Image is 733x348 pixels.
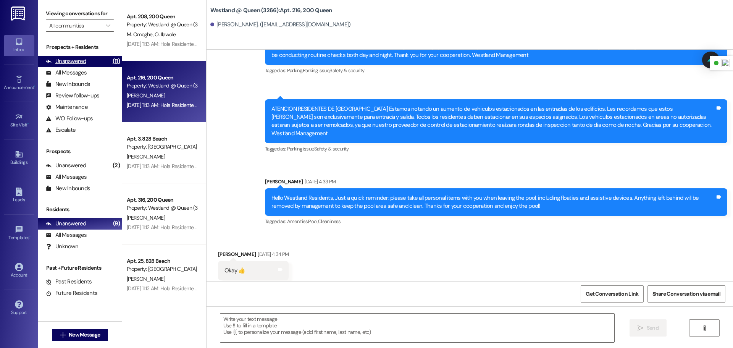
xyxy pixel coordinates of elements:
[218,280,289,291] div: Tagged as:
[4,110,34,131] a: Site Visit •
[46,8,114,19] label: Viewing conversations for
[46,92,99,100] div: Review follow-ups
[210,6,332,15] b: Westland @ Queen (3266): Apt. 216, 200 Queen
[630,319,667,337] button: Send
[127,257,197,265] div: Apt. 25, 828 Beach
[127,74,197,82] div: Apt. 216, 200 Queen
[271,105,715,138] div: ATENCION RESIDENTES DE [GEOGRAPHIC_DATA] Estamos notando un aumento de vehiculos estacionados en ...
[46,173,87,181] div: All Messages
[155,31,176,38] span: O. Ilawole
[127,265,197,273] div: Property: [GEOGRAPHIC_DATA] ([STREET_ADDRESS]) (3280)
[111,218,122,230] div: (9)
[224,267,245,275] div: Okay 👍
[4,261,34,281] a: Account
[27,121,29,126] span: •
[49,19,102,32] input: All communities
[638,325,643,331] i: 
[256,250,289,258] div: [DATE] 4:34 PM
[265,143,727,154] div: Tagged as:
[4,298,34,319] a: Support
[46,126,76,134] div: Escalate
[127,153,165,160] span: [PERSON_NAME]
[46,115,93,123] div: WO Follow-ups
[127,82,197,90] div: Property: Westland @ Queen (3266)
[303,67,330,74] span: Parking issue ,
[127,204,197,212] div: Property: Westland @ Queen (3266)
[127,21,197,29] div: Property: Westland @ Queen (3266)
[46,289,97,297] div: Future Residents
[52,329,108,341] button: New Message
[287,218,308,225] span: Amenities ,
[314,146,349,152] span: Safety & security
[265,65,727,76] div: Tagged as:
[111,55,122,67] div: (11)
[265,216,727,227] div: Tagged as:
[4,185,34,206] a: Leads
[308,218,318,225] span: Pool ,
[4,148,34,168] a: Buildings
[652,290,720,298] span: Share Conversation via email
[581,285,643,303] button: Get Conversation Link
[34,84,35,89] span: •
[127,196,197,204] div: Apt. 316, 200 Queen
[11,6,27,21] img: ResiDesk Logo
[127,31,155,38] span: M. Omoghe
[111,160,122,172] div: (2)
[38,43,122,51] div: Prospects + Residents
[271,194,715,210] div: Hello Westland Residents, Just a quick reminder: please take all personal items with you when lea...
[4,223,34,244] a: Templates •
[218,250,289,261] div: [PERSON_NAME]
[287,146,314,152] span: Parking issue ,
[46,220,86,228] div: Unanswered
[46,243,78,251] div: Unknown
[46,57,86,65] div: Unanswered
[329,67,364,74] span: Safety & security
[46,278,92,286] div: Past Residents
[38,264,122,272] div: Past + Future Residents
[127,13,197,21] div: Apt. 208, 200 Queen
[702,325,707,331] i: 
[586,290,638,298] span: Get Conversation Link
[127,275,165,282] span: [PERSON_NAME]
[29,234,31,239] span: •
[127,135,197,143] div: Apt. 3, 828 Beach
[38,147,122,155] div: Prospects
[647,285,725,303] button: Share Conversation via email
[38,206,122,214] div: Residents
[46,162,86,170] div: Unanswered
[46,80,90,88] div: New Inbounds
[4,35,34,56] a: Inbox
[46,69,87,77] div: All Messages
[318,218,341,225] span: Cleanliness
[46,103,88,111] div: Maintenance
[210,21,351,29] div: [PERSON_NAME]. ([EMAIL_ADDRESS][DOMAIN_NAME])
[265,178,727,188] div: [PERSON_NAME]
[46,231,87,239] div: All Messages
[69,331,100,339] span: New Message
[106,23,110,29] i: 
[127,214,165,221] span: [PERSON_NAME]
[60,332,66,338] i: 
[127,143,197,151] div: Property: [GEOGRAPHIC_DATA] ([STREET_ADDRESS]) (3280)
[303,178,336,186] div: [DATE] 4:33 PM
[647,324,659,332] span: Send
[46,185,90,193] div: New Inbounds
[287,67,303,74] span: Parking ,
[127,92,165,99] span: [PERSON_NAME]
